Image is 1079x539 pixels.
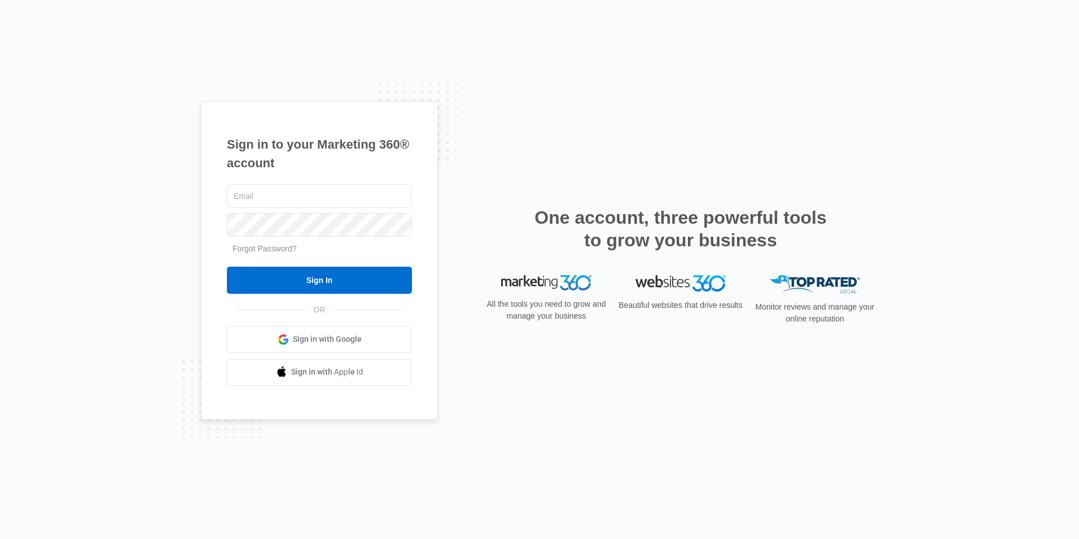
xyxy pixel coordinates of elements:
[227,359,412,386] a: Sign in with Apple Id
[635,275,726,292] img: Websites 360
[501,275,591,291] img: Marketing 360
[617,299,744,311] p: Beautiful websites that drive results
[227,184,412,208] input: Email
[770,275,860,294] img: Top Rated Local
[291,366,363,378] span: Sign in with Apple Id
[531,206,830,251] h2: One account, three powerful tools to grow your business
[227,326,412,353] a: Sign in with Google
[227,135,412,172] h1: Sign in to your Marketing 360® account
[483,298,609,322] p: All the tools you need to grow and manage your business
[227,267,412,294] input: Sign In
[306,304,334,316] span: OR
[293,333,362,345] span: Sign in with Google
[233,244,297,253] a: Forgot Password?
[752,301,878,325] p: Monitor reviews and manage your online reputation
